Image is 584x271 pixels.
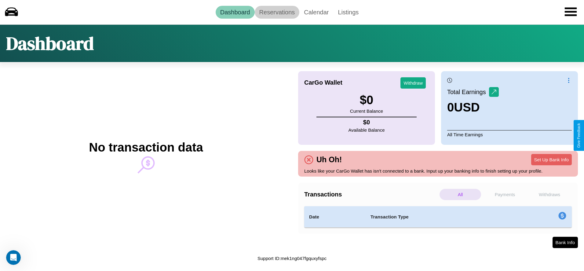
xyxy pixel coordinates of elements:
h1: Dashboard [6,31,94,56]
h4: Uh Oh! [313,155,345,164]
table: simple table [304,206,572,228]
p: Current Balance [350,107,383,115]
iframe: Intercom live chat [6,250,21,265]
h3: $ 0 [350,93,383,107]
p: Support ID: mek1ng047fgquxyfspc [257,254,327,262]
p: Payments [484,189,526,200]
p: Total Earnings [447,86,489,97]
h4: $ 0 [349,119,385,126]
h4: CarGo Wallet [304,79,342,86]
p: Available Balance [349,126,385,134]
button: Withdraw [400,77,426,89]
button: Bank Info [553,237,578,248]
a: Listings [333,6,363,19]
h4: Transactions [304,191,438,198]
a: Calendar [299,6,333,19]
p: Looks like your CarGo Wallet has isn't connected to a bank. Input up your banking info to finish ... [304,167,572,175]
p: Withdraws [529,189,570,200]
a: Dashboard [216,6,255,19]
h2: No transaction data [89,141,203,154]
h4: Transaction Type [370,213,509,221]
button: Set Up Bank Info [531,154,572,165]
h3: 0 USD [447,101,499,114]
a: Reservations [255,6,300,19]
p: All [440,189,481,200]
p: All Time Earnings [447,130,572,139]
div: Give Feedback [577,123,581,148]
h4: Date [309,213,361,221]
